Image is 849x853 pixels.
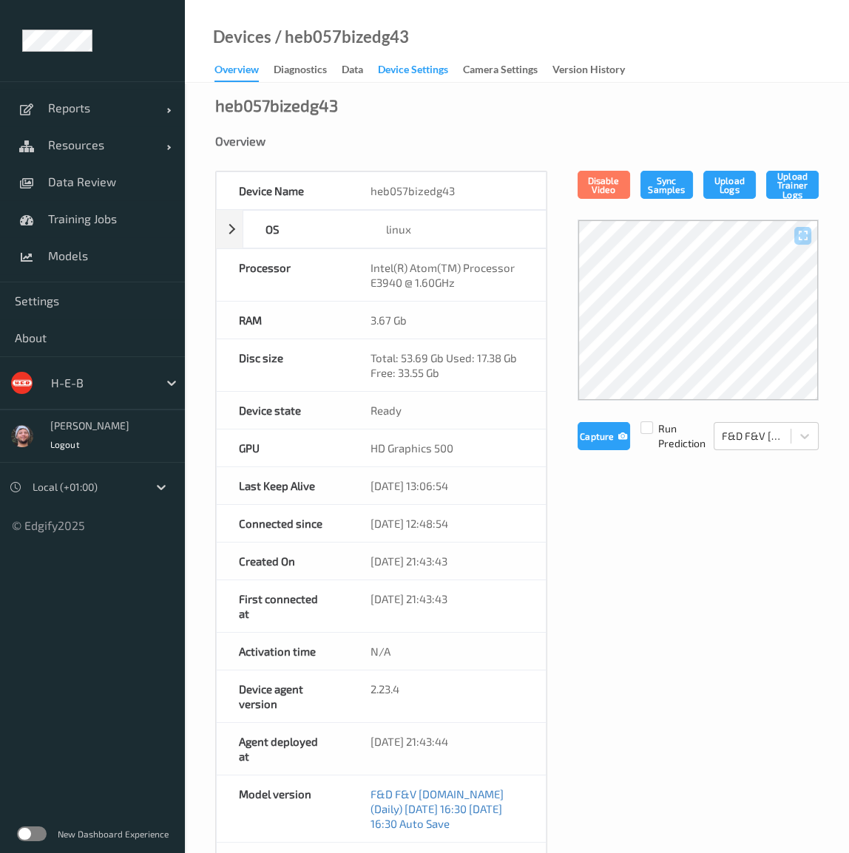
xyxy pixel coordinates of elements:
[348,172,546,209] div: heb057bizedg43
[552,62,625,81] div: Version History
[217,633,348,670] div: Activation time
[348,339,546,391] div: Total: 53.69 Gb Used: 17.38 Gb Free: 33.55 Gb
[578,422,630,450] button: Capture
[215,134,819,149] div: Overview
[217,467,348,504] div: Last Keep Alive
[378,62,448,81] div: Device Settings
[348,723,546,775] div: [DATE] 21:43:44
[274,62,327,81] div: Diagnostics
[552,60,640,81] a: Version History
[348,429,546,466] div: HD Graphics 500
[342,60,378,81] a: Data
[364,211,546,248] div: linux
[271,30,409,44] div: / heb057bizedg43
[640,171,693,199] button: Sync Samples
[463,62,538,81] div: Camera Settings
[243,211,365,248] div: OS
[217,429,348,466] div: GPU
[578,171,630,199] button: Disable Video
[348,392,546,429] div: Ready
[217,580,348,632] div: First connected at
[217,723,348,775] div: Agent deployed at
[348,633,546,670] div: N/A
[213,30,271,44] a: Devices
[217,670,348,722] div: Device agent version
[348,505,546,542] div: [DATE] 12:48:54
[630,421,714,451] span: Run Prediction
[348,302,546,339] div: 3.67 Gb
[348,249,546,301] div: Intel(R) Atom(TM) Processor E3940 @ 1.60GHz
[217,392,348,429] div: Device state
[348,467,546,504] div: [DATE] 13:06:54
[217,302,348,339] div: RAM
[703,171,756,199] button: Upload Logs
[348,670,546,722] div: 2.23.4
[216,210,547,248] div: OSlinux
[766,171,819,199] button: Upload Trainer Logs
[217,775,348,842] div: Model version
[214,62,259,82] div: Overview
[348,543,546,580] div: [DATE] 21:43:43
[217,249,348,301] div: Processor
[378,60,463,81] a: Device Settings
[371,787,504,830] a: F&D F&V [DOMAIN_NAME] (Daily) [DATE] 16:30 [DATE] 16:30 Auto Save
[348,580,546,632] div: [DATE] 21:43:43
[274,60,342,81] a: Diagnostics
[214,60,274,82] a: Overview
[217,543,348,580] div: Created On
[217,172,348,209] div: Device Name
[342,62,363,81] div: Data
[215,98,338,112] div: heb057bizedg43
[217,505,348,542] div: Connected since
[217,339,348,391] div: Disc size
[463,60,552,81] a: Camera Settings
